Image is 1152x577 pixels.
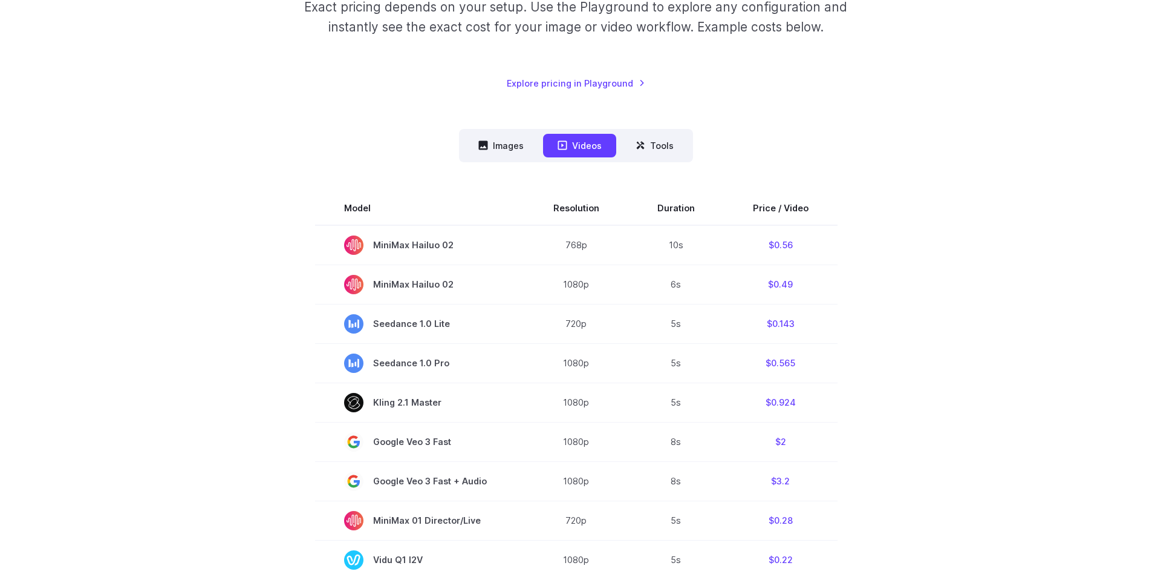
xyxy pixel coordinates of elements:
span: Google Veo 3 Fast [344,432,495,452]
a: Explore pricing in Playground [507,76,645,90]
td: 720p [524,501,628,540]
button: Videos [543,134,616,157]
td: $0.143 [724,304,838,343]
th: Resolution [524,191,628,225]
span: MiniMax 01 Director/Live [344,511,495,530]
td: $0.565 [724,343,838,383]
td: 5s [628,304,724,343]
td: 720p [524,304,628,343]
td: $0.49 [724,265,838,304]
button: Tools [621,134,688,157]
td: $0.28 [724,501,838,540]
td: 5s [628,343,724,383]
td: 5s [628,383,724,422]
span: MiniMax Hailuo 02 [344,236,495,255]
span: MiniMax Hailuo 02 [344,275,495,294]
span: Seedance 1.0 Lite [344,314,495,334]
td: 1080p [524,265,628,304]
td: 1080p [524,422,628,461]
span: Google Veo 3 Fast + Audio [344,472,495,491]
td: 8s [628,422,724,461]
td: $2 [724,422,838,461]
th: Price / Video [724,191,838,225]
td: 5s [628,501,724,540]
span: Vidu Q1 I2V [344,550,495,570]
td: 768p [524,225,628,265]
button: Images [464,134,538,157]
span: Seedance 1.0 Pro [344,354,495,373]
td: 6s [628,265,724,304]
td: 10s [628,225,724,265]
td: $0.924 [724,383,838,422]
span: Kling 2.1 Master [344,393,495,412]
td: $3.2 [724,461,838,501]
td: 1080p [524,343,628,383]
th: Duration [628,191,724,225]
td: 8s [628,461,724,501]
td: $0.56 [724,225,838,265]
th: Model [315,191,524,225]
td: 1080p [524,383,628,422]
td: 1080p [524,461,628,501]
